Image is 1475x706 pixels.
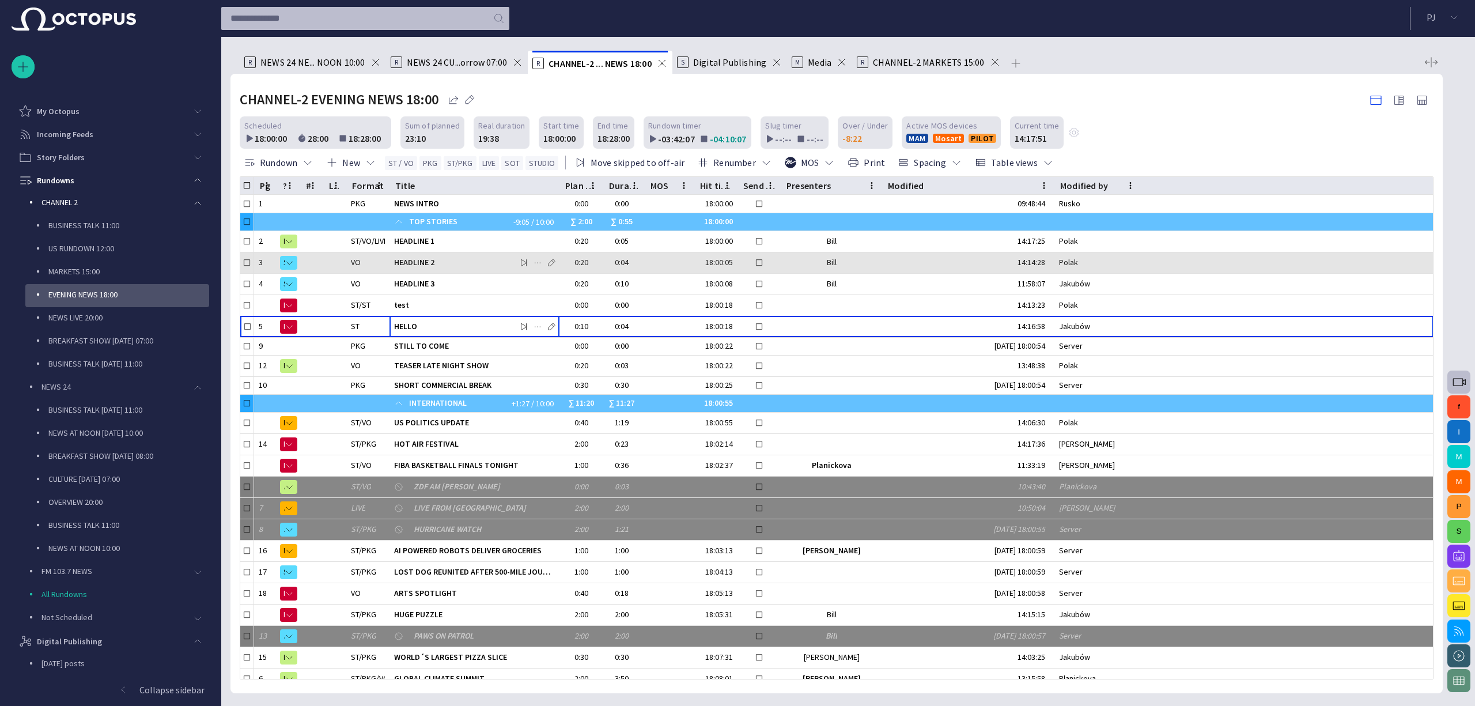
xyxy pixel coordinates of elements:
[283,481,285,493] span: R
[351,417,372,428] div: ST/VO
[259,360,273,371] div: 12
[699,360,733,371] div: 18:00:22
[351,380,365,391] div: PKG
[812,460,852,471] div: Planickova
[351,360,361,371] div: VO
[615,300,633,311] div: 0:00
[564,439,599,450] div: 2:00
[394,477,555,497] div: ZDF AM SONNTAG
[615,278,633,289] div: 0:10
[677,56,689,68] p: S
[283,257,285,269] span: S
[283,460,285,471] span: N
[280,541,297,561] button: M
[1059,300,1083,311] div: Polak
[25,238,209,261] div: US RUNDOWN 12:00
[699,417,733,428] div: 18:00:55
[906,134,928,143] button: MAM
[280,477,297,497] button: R
[1417,7,1468,28] button: PJ
[564,524,599,535] div: 2:00
[994,380,1050,391] div: 9/7 18:00:54
[611,213,637,231] div: ∑ 0:55
[259,278,273,289] div: 4
[259,545,273,556] div: 16
[1018,609,1050,620] div: 14:15:15
[844,152,889,173] button: Print
[12,100,209,678] ul: main menu
[564,236,599,247] div: 0:20
[283,439,285,450] span: N
[615,236,633,247] div: 0:05
[259,380,273,391] div: 10
[283,588,285,599] span: N
[615,545,633,556] div: 1:00
[394,257,555,268] span: HEADLINE 2
[1059,503,1120,514] div: Varga
[394,609,555,620] span: HUGE PUZZLE
[1447,470,1470,493] button: M
[719,178,735,194] button: Hit time column menu
[699,460,733,471] div: 18:02:37
[564,567,599,577] div: 1:00
[564,278,599,289] div: 0:20
[699,567,733,577] div: 18:04:13
[48,473,209,485] p: CULTURE [DATE] 07:00
[615,481,633,492] div: 0:03
[394,588,555,599] span: ARTS SPOTLIGHT
[1059,341,1087,352] div: Server
[564,198,599,209] div: 0:00
[1018,321,1050,332] div: 14:16:58
[564,417,599,428] div: 0:40
[394,231,555,252] div: HEADLINE 1
[1059,588,1087,599] div: Server
[259,588,273,599] div: 18
[351,321,360,332] div: ST
[564,503,599,514] div: 2:00
[615,503,633,514] div: 2:00
[394,213,508,231] div: TOP STORIES
[1018,360,1050,371] div: 13:48:38
[25,353,209,376] div: BUSINESS TALK [DATE] 11:00
[351,257,361,268] div: VO
[351,198,365,209] div: PKG
[48,243,209,254] p: US RUNDOWN 12:00
[792,56,803,68] p: M
[394,321,555,332] span: HELLO
[699,341,733,352] div: 18:00:22
[351,567,376,577] div: ST/PKG
[564,257,599,268] div: 0:20
[1018,481,1050,492] div: 10:43:40
[1447,420,1470,443] button: I
[699,395,733,412] div: 18:00:55
[394,583,555,604] div: ARTS SPOTLIGHT
[305,178,321,194] button: # column menu
[615,360,633,371] div: 0:03
[25,284,209,307] div: EVENING NEWS 18:00
[532,58,544,69] p: R
[259,321,273,332] div: 5
[280,356,297,376] button: R
[25,538,209,561] div: NEWS AT NOON 10:00
[394,338,555,355] div: STILL TO COME
[1018,257,1050,268] div: 14:14:28
[394,413,555,433] div: US POLITICS UPDATE
[626,178,642,194] button: Duration column menu
[676,178,692,194] button: MOS column menu
[394,195,555,213] div: NEWS INTRO
[394,519,555,540] div: HURRICANE WATCH
[283,545,285,557] span: M
[280,605,297,625] button: N
[501,156,523,170] button: SOT
[419,156,441,170] button: PKG
[48,220,209,231] p: BUSINESS TALK 11:00
[1059,236,1083,247] div: Polak
[1059,567,1087,577] div: Server
[351,524,376,535] div: ST/PKG
[615,609,633,620] div: 2:00
[394,198,555,209] span: NEWS INTRO
[1018,198,1050,209] div: 09:48:44
[785,257,878,268] div: Bill
[699,545,733,556] div: 18:03:13
[564,395,599,412] div: ∑ 11:20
